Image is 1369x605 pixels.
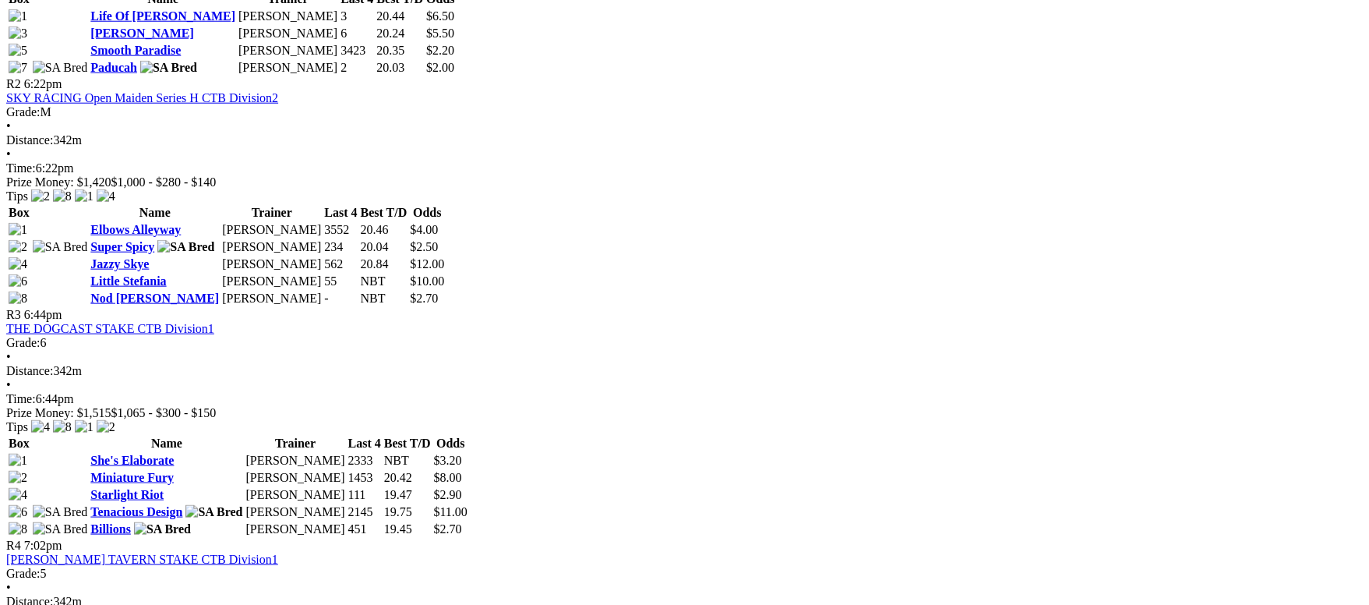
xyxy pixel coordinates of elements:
td: 20.84 [360,257,408,272]
span: Grade: [6,336,41,349]
td: 19.75 [383,504,432,520]
a: Tenacious Design [90,505,182,518]
span: $2.90 [434,488,462,501]
span: $2.50 [410,240,438,253]
div: 5 [6,567,1363,581]
img: 8 [9,522,27,536]
span: • [6,378,11,391]
span: Grade: [6,567,41,580]
img: SA Bred [33,505,88,519]
span: $10.00 [410,274,444,288]
span: $3.20 [434,454,462,467]
span: Box [9,206,30,219]
td: 19.45 [383,522,432,537]
span: $11.00 [434,505,468,518]
img: 2 [9,240,27,254]
td: 20.42 [383,470,432,486]
td: 2145 [348,504,382,520]
td: 2 [340,60,374,76]
th: Odds [409,205,445,221]
th: Best T/D [383,436,432,451]
span: • [6,581,11,594]
img: 1 [9,223,27,237]
a: Life Of [PERSON_NAME] [90,9,235,23]
a: Nod [PERSON_NAME] [90,292,219,305]
span: Box [9,437,30,450]
td: 20.44 [376,9,424,24]
td: [PERSON_NAME] [245,504,346,520]
td: 451 [348,522,382,537]
div: 6:44pm [6,392,1363,406]
th: Trainer [221,205,322,221]
img: SA Bred [134,522,191,536]
td: [PERSON_NAME] [221,239,322,255]
td: 20.46 [360,222,408,238]
th: Name [90,436,243,451]
td: [PERSON_NAME] [245,487,346,503]
img: 4 [97,189,115,203]
a: Miniature Fury [90,471,174,484]
span: $1,000 - $280 - $140 [111,175,217,189]
span: $8.00 [434,471,462,484]
span: Tips [6,420,28,433]
th: Last 4 [323,205,358,221]
span: $1,065 - $300 - $150 [111,406,217,419]
th: Trainer [245,436,346,451]
img: 2 [9,471,27,485]
img: SA Bred [185,505,242,519]
td: 20.03 [376,60,424,76]
img: 4 [31,420,50,434]
div: 6 [6,336,1363,350]
td: [PERSON_NAME] [238,26,338,41]
td: [PERSON_NAME] [221,257,322,272]
td: 111 [348,487,382,503]
span: • [6,350,11,363]
td: 234 [323,239,358,255]
span: R4 [6,539,21,552]
td: 55 [323,274,358,289]
img: 2 [31,189,50,203]
a: Starlight Riot [90,488,164,501]
td: 20.24 [376,26,424,41]
img: 1 [9,454,27,468]
a: Little Stefania [90,274,166,288]
td: - [323,291,358,306]
td: 3552 [323,222,358,238]
span: Tips [6,189,28,203]
td: [PERSON_NAME] [245,522,346,537]
img: SA Bred [140,61,197,75]
td: 562 [323,257,358,272]
td: [PERSON_NAME] [238,9,338,24]
span: $2.20 [426,44,454,57]
td: [PERSON_NAME] [221,222,322,238]
th: Last 4 [348,436,382,451]
img: 3 [9,27,27,41]
td: [PERSON_NAME] [238,43,338,58]
td: 3 [340,9,374,24]
a: Super Spicy [90,240,154,253]
td: 2333 [348,453,382,469]
td: [PERSON_NAME] [245,470,346,486]
td: NBT [360,274,408,289]
img: 5 [9,44,27,58]
a: [PERSON_NAME] TAVERN STAKE CTB Division1 [6,553,278,566]
th: Odds [433,436,468,451]
td: [PERSON_NAME] [221,291,322,306]
div: 342m [6,364,1363,378]
div: M [6,105,1363,119]
span: Distance: [6,133,53,147]
img: 6 [9,505,27,519]
a: Paducah [90,61,137,74]
span: • [6,147,11,161]
span: $6.50 [426,9,454,23]
img: 1 [9,9,27,23]
span: $2.00 [426,61,454,74]
img: 8 [9,292,27,306]
img: SA Bred [33,522,88,536]
img: 1 [75,189,94,203]
img: SA Bred [33,61,88,75]
img: 8 [53,189,72,203]
td: [PERSON_NAME] [245,453,346,469]
div: 342m [6,133,1363,147]
span: • [6,119,11,133]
